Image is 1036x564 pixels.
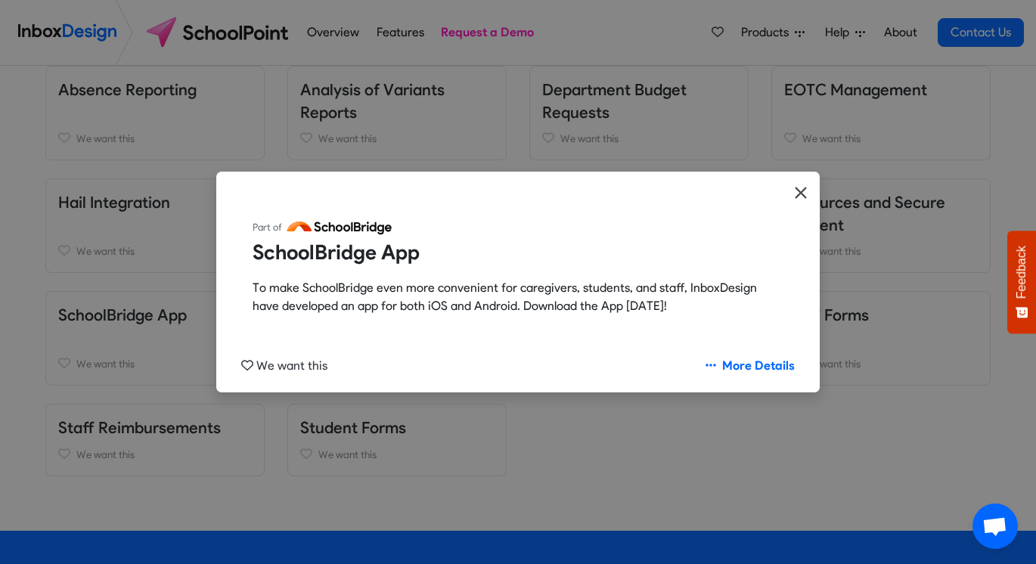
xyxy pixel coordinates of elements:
a: More Details [693,352,808,380]
button: Feedback - Show survey [1007,231,1036,333]
span: Part of [253,220,282,234]
img: logo_schoolbridge.svg [285,215,399,239]
button: We want this [228,352,340,380]
p: To make SchoolBridge even more convenient for caregivers, students, and staff, InboxDesign have d... [253,279,783,315]
button: Close [782,172,820,215]
div: Open chat [972,504,1018,549]
span: Feedback [1015,246,1028,299]
span: We want this [256,358,327,373]
h4: SchoolBridge App [253,239,783,266]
